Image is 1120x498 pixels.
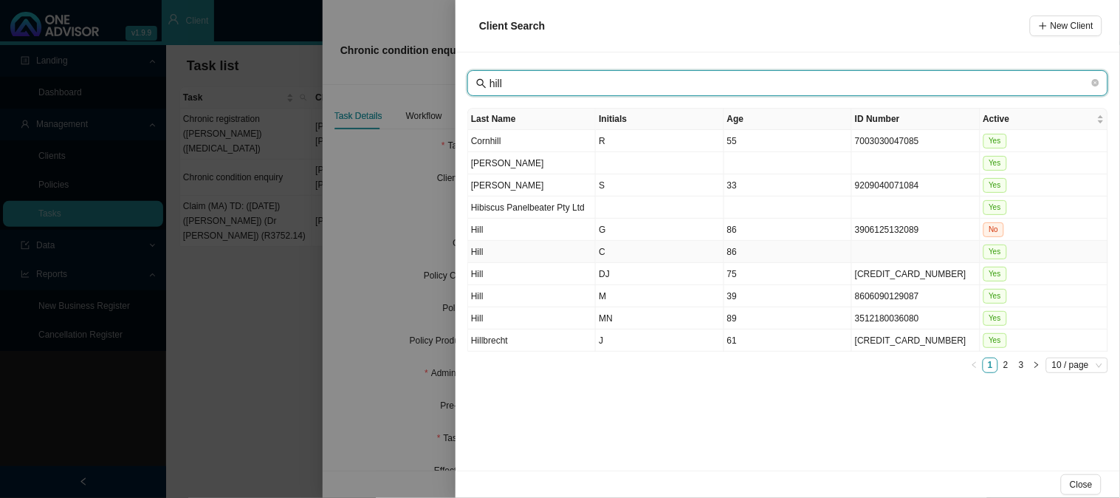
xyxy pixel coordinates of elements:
span: Close [1070,477,1093,492]
span: plus [1039,21,1048,30]
td: 3906125132089 [852,219,980,241]
td: DJ [596,263,724,285]
span: search [476,78,487,89]
span: Yes [983,267,1007,282]
button: New Client [1030,16,1102,36]
span: Active [983,112,1094,126]
a: 2 [999,358,1013,372]
td: R [596,130,724,152]
span: 55 [727,136,737,146]
li: 1 [983,358,998,373]
td: Hill [468,307,596,330]
span: 10 / page [1052,358,1102,372]
span: 61 [727,335,737,346]
span: 86 [727,225,737,235]
th: Active [980,109,1108,130]
span: 89 [727,313,737,324]
td: Hill [468,285,596,307]
button: Close [1061,474,1102,495]
li: Previous Page [967,358,983,373]
th: Age [724,109,852,130]
span: left [971,361,978,369]
li: 3 [1014,358,1029,373]
span: Yes [983,289,1007,304]
td: [PERSON_NAME] [468,174,596,197]
span: close-circle [1092,78,1099,89]
span: 33 [727,180,737,191]
td: Cornhill [468,130,596,152]
button: right [1029,358,1045,373]
th: Last Name [468,109,596,130]
th: Initials [596,109,724,130]
td: 9209040071084 [852,174,980,197]
a: 1 [983,358,997,372]
td: MN [596,307,724,330]
span: Yes [983,245,1007,259]
td: S [596,174,724,197]
span: Yes [983,134,1007,149]
span: right [1033,361,1040,369]
td: [CREDIT_CARD_NUMBER] [852,330,980,352]
td: 3512180036080 [852,307,980,330]
td: M [596,285,724,307]
span: Client Search [479,20,545,32]
td: Hill [468,241,596,263]
li: 2 [998,358,1014,373]
li: Next Page [1029,358,1045,373]
td: 7003030047085 [852,130,980,152]
td: 8606090129087 [852,285,980,307]
span: New Client [1051,18,1093,33]
span: close-circle [1092,79,1099,86]
span: 86 [727,247,737,257]
span: Yes [983,311,1007,326]
td: Hill [468,263,596,285]
td: Hill [468,219,596,241]
span: Yes [983,178,1007,193]
th: ID Number [852,109,980,130]
span: Yes [983,200,1007,215]
td: C [596,241,724,263]
td: [CREDIT_CARD_NUMBER] [852,263,980,285]
span: 75 [727,269,737,279]
td: [PERSON_NAME] [468,152,596,174]
td: J [596,330,724,352]
span: 39 [727,291,737,301]
td: Hibiscus Panelbeater Pty Ltd [468,197,596,219]
span: No [983,222,1005,237]
span: Yes [983,156,1007,171]
div: Page Size [1046,358,1108,373]
button: left [967,358,983,373]
td: Hillbrecht [468,330,596,352]
a: 3 [1014,358,1028,372]
span: Yes [983,333,1007,348]
input: Last Name [489,75,1089,92]
td: G [596,219,724,241]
